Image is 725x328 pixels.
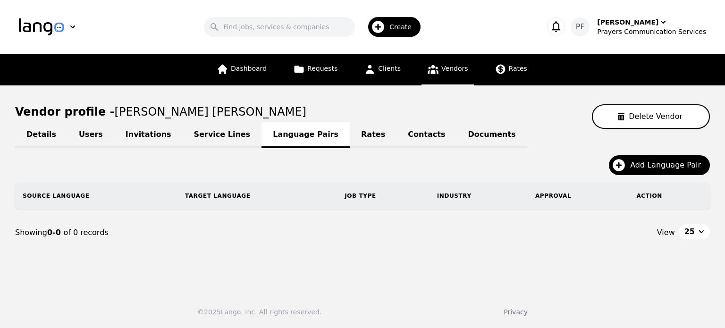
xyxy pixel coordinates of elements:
span: Clients [378,65,401,72]
a: Vendors [422,54,473,85]
span: Rates [509,65,527,72]
h1: Vendor profile - [15,105,306,118]
a: Contacts [396,122,456,148]
span: Requests [307,65,337,72]
div: [PERSON_NAME] [597,17,658,27]
a: Service Lines [183,122,262,148]
button: Add Language Pair [609,155,710,175]
nav: Page navigation [15,210,710,256]
span: Create [389,22,418,32]
button: Delete Vendor [592,104,710,129]
a: Rates [489,54,533,85]
a: Clients [358,54,406,85]
span: Add Language Pair [630,160,708,171]
a: Invitations [114,122,183,148]
a: Dashboard [211,54,272,85]
div: © 2025 Lango, Inc. All rights reserved. [197,307,321,317]
a: Rates [350,122,396,148]
span: 0-0 [47,228,63,237]
button: PF[PERSON_NAME]Prayers Communication Services [571,17,706,36]
button: Create [355,13,426,41]
span: PF [576,21,585,33]
th: Job Type [337,183,430,209]
img: Logo [19,18,64,35]
th: Approval [528,183,629,209]
th: Action [629,183,710,209]
span: View [657,227,675,238]
input: Find jobs, services & companies [204,17,355,37]
a: Users [67,122,114,148]
span: Dashboard [231,65,267,72]
a: Privacy [504,308,528,316]
button: 25 [679,224,710,239]
th: Target Language [177,183,337,209]
a: Documents [456,122,527,148]
span: [PERSON_NAME] [PERSON_NAME] [115,105,306,118]
a: Requests [287,54,343,85]
div: Showing of 0 records [15,227,362,238]
span: Vendors [441,65,468,72]
div: Prayers Communication Services [597,27,706,36]
a: Details [15,122,67,148]
span: 25 [684,226,695,237]
th: Industry [430,183,528,209]
th: Source Language [15,183,177,209]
